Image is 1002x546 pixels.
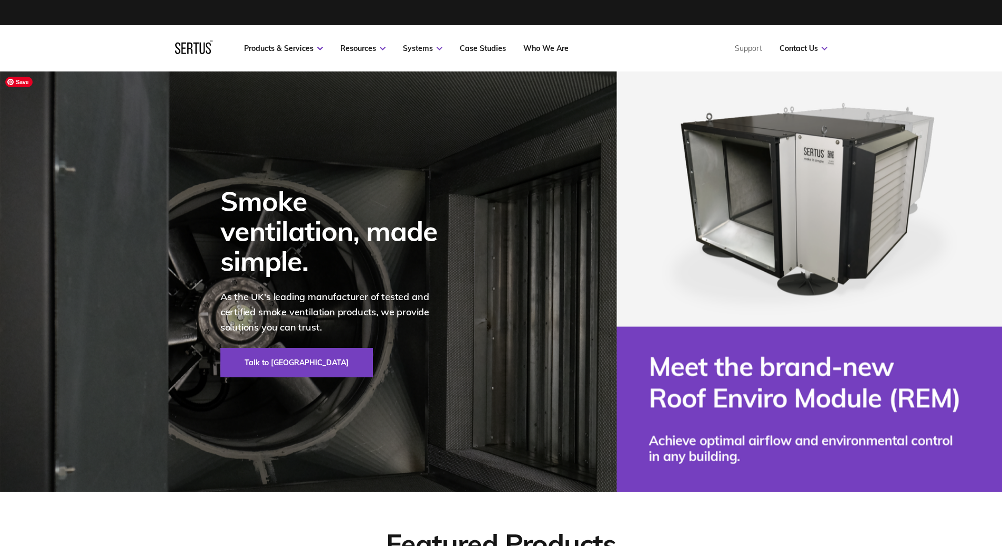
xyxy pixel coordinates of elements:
[403,44,442,53] a: Systems
[460,44,506,53] a: Case Studies
[220,348,373,377] a: Talk to [GEOGRAPHIC_DATA]
[735,44,762,53] a: Support
[244,44,323,53] a: Products & Services
[780,44,827,53] a: Contact Us
[340,44,386,53] a: Resources
[220,186,452,276] div: Smoke ventilation, made simple.
[5,77,33,87] span: Save
[523,44,569,53] a: Who We Are
[220,290,452,335] p: As the UK's leading manufacturer of tested and certified smoke ventilation products, we provide s...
